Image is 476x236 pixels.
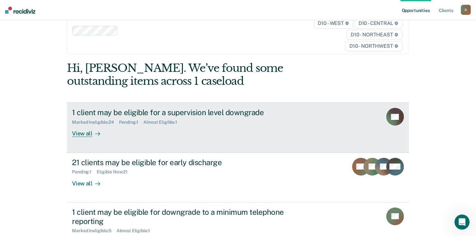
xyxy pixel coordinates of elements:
[119,120,144,125] div: Pending : 1
[72,228,116,233] div: Marked Ineligible : 5
[72,175,107,187] div: View all
[455,214,470,230] iframe: Intercom live chat
[354,18,402,28] span: D10 - CENTRAL
[345,41,402,51] span: D10 - NORTHWEST
[117,228,155,233] div: Almost Eligible : 1
[97,169,133,175] div: Eligible Now : 21
[67,102,409,152] a: 1 client may be eligible for a supervision level downgradeMarked Ineligible:24Pending:1Almost Eli...
[143,120,182,125] div: Almost Eligible : 1
[72,169,97,175] div: Pending : 1
[72,208,294,226] div: 1 client may be eligible for downgrade to a minimum telephone reporting
[5,7,35,14] img: Recidiviz
[72,158,294,167] div: 21 clients may be eligible for early discharge
[461,5,471,15] button: R
[67,62,340,88] div: Hi, [PERSON_NAME]. We’ve found some outstanding items across 1 caseload
[72,120,119,125] div: Marked Ineligible : 24
[67,153,409,202] a: 21 clients may be eligible for early dischargePending:1Eligible Now:21View all
[72,108,294,117] div: 1 client may be eligible for a supervision level downgrade
[72,125,107,137] div: View all
[346,30,402,40] span: D10 - NORTHEAST
[314,18,353,28] span: D10 - WEST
